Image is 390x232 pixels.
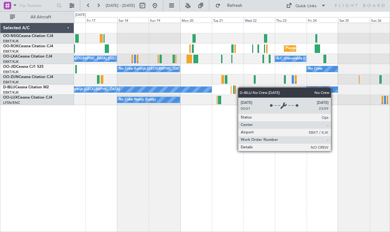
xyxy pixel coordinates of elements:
a: EBKT/KJK [3,80,19,85]
a: OO-LXACessna Citation CJ4 [3,55,52,58]
span: OO-NSG [3,34,19,38]
div: No Crew [308,85,323,94]
span: OO-JID [3,65,16,69]
span: OO-ROK [3,44,19,48]
span: D-IBLU [3,86,15,89]
a: OO-JIDCessna CJ1 525 [3,65,44,69]
a: EBKT/KJK [3,70,19,74]
span: OO-LUX [3,96,18,100]
span: OO-ZUN [3,75,19,79]
a: D-IBLUCessna Citation M2 [3,86,49,89]
a: EBKT/KJK [3,39,19,44]
div: Quick Links [295,3,317,9]
a: EBKT/KJK [3,59,19,64]
a: EBKT/KJK [3,49,19,54]
div: Planned Maint Kortrijk-[GEOGRAPHIC_DATA] [286,44,358,53]
div: Fri 24 [307,17,338,23]
span: [DATE] - [DATE] [106,3,135,8]
a: OO-LUXCessna Citation CJ4 [3,96,52,100]
div: Tue 21 [212,17,244,23]
div: A/C Unavailable [GEOGRAPHIC_DATA]-[GEOGRAPHIC_DATA] [276,54,376,63]
div: No Crew Kortrijk-[GEOGRAPHIC_DATA] [56,85,120,94]
div: No Crew Kortrijk-[GEOGRAPHIC_DATA] [119,64,183,74]
a: LFSN/ENC [3,100,20,105]
div: Sat 18 [117,17,149,23]
button: All Aircraft [7,12,67,22]
span: OO-LXA [3,55,18,58]
button: Refresh [212,1,250,11]
div: Sat 25 [338,17,370,23]
a: OO-NSGCessna Citation CJ4 [3,34,53,38]
a: EBKT/KJK [3,90,19,95]
a: OO-ROKCessna Citation CJ4 [3,44,53,48]
div: Fri 17 [86,17,117,23]
div: [DATE] [75,12,86,18]
div: No Crew [308,64,323,74]
div: No Crew Nancy (Essey) [119,95,156,104]
div: Sun 19 [149,17,180,23]
div: Wed 22 [244,17,275,23]
input: Trip Number [19,1,55,10]
div: Thu 23 [275,17,307,23]
div: Mon 20 [180,17,212,23]
span: All Aircraft [16,15,66,19]
span: Refresh [222,3,248,8]
div: No Crew [GEOGRAPHIC_DATA] ([GEOGRAPHIC_DATA] National) [56,54,160,63]
a: OO-ZUNCessna Citation CJ4 [3,75,53,79]
button: Quick Links [283,1,329,11]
